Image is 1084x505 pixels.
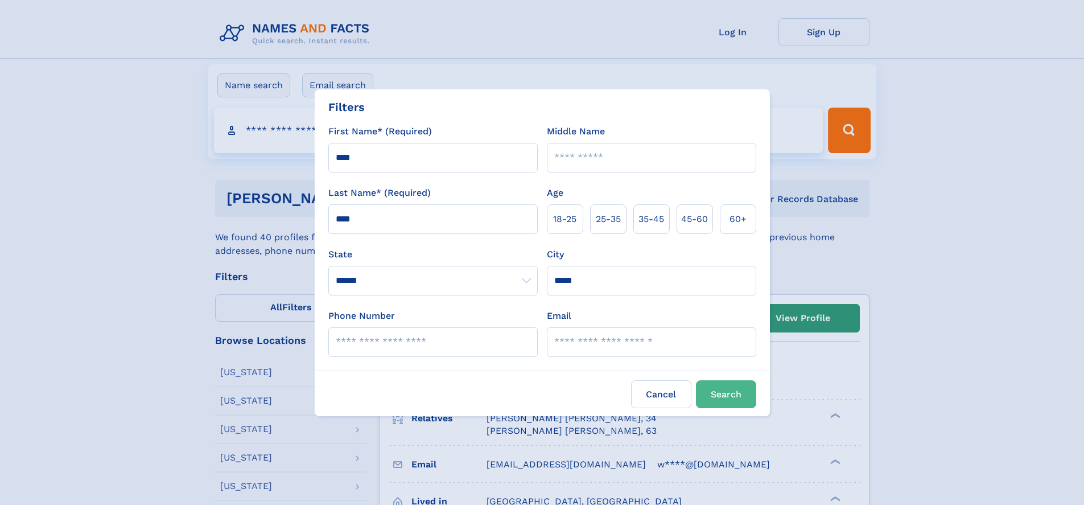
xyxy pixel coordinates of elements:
[328,125,432,138] label: First Name* (Required)
[696,380,756,408] button: Search
[631,380,691,408] label: Cancel
[547,186,563,200] label: Age
[596,212,621,226] span: 25‑35
[547,309,571,323] label: Email
[638,212,664,226] span: 35‑45
[547,248,564,261] label: City
[553,212,576,226] span: 18‑25
[681,212,708,226] span: 45‑60
[328,309,395,323] label: Phone Number
[328,98,365,116] div: Filters
[328,186,431,200] label: Last Name* (Required)
[547,125,605,138] label: Middle Name
[328,248,538,261] label: State
[729,212,747,226] span: 60+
